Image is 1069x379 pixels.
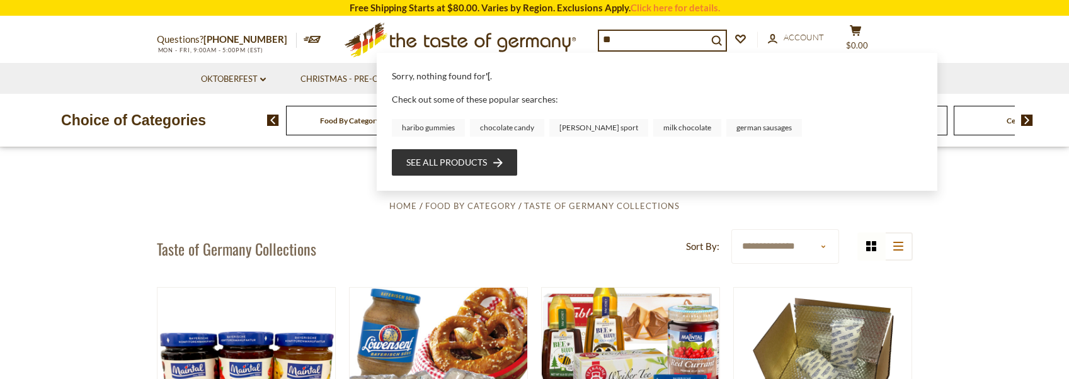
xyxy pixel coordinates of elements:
div: Check out some of these popular searches: [392,92,922,137]
a: german sausages [726,119,802,137]
img: next arrow [1021,115,1033,126]
span: MON - FRI, 9:00AM - 5:00PM (EST) [157,47,264,54]
button: $0.00 [837,25,875,56]
a: Cereal [1007,116,1028,125]
a: haribo gummies [392,119,465,137]
div: Sorry, nothing found for . [392,70,922,92]
a: See all products [406,156,503,169]
a: Food By Category [320,116,380,125]
span: Account [784,32,824,42]
a: milk chocolate [653,119,721,137]
a: [PERSON_NAME] sport [549,119,648,137]
a: Home [389,201,417,211]
h1: Taste of Germany Collections [157,239,316,258]
a: Food By Category [425,201,516,211]
b: '[ [486,71,490,81]
div: Instant Search Results [377,53,937,191]
a: Taste of Germany Collections [524,201,680,211]
a: Click here for details. [631,2,720,13]
p: Questions? [157,31,297,48]
a: Oktoberfest [201,72,266,86]
label: Sort By: [686,239,719,254]
a: Christmas - PRE-ORDER [300,72,408,86]
span: $0.00 [846,40,868,50]
a: [PHONE_NUMBER] [203,33,287,45]
a: chocolate candy [470,119,544,137]
a: Account [768,31,824,45]
img: previous arrow [267,115,279,126]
